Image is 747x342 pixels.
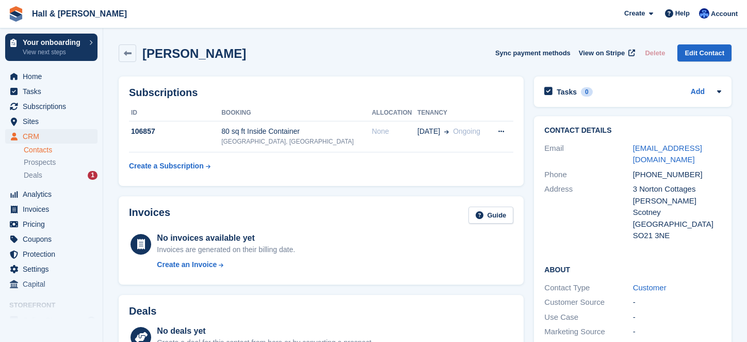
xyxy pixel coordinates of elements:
[85,314,98,327] a: Preview store
[544,143,632,166] div: Email
[221,126,371,137] div: 80 sq ft Inside Container
[544,312,632,323] div: Use Case
[633,169,721,181] div: [PHONE_NUMBER]
[23,114,85,129] span: Sites
[23,217,85,231] span: Pricing
[495,44,571,61] button: Sync payment methods
[468,207,514,224] a: Guide
[5,34,98,61] a: Your onboarding View next steps
[24,170,42,180] span: Deals
[544,169,632,181] div: Phone
[23,48,84,57] p: View next steps
[129,105,221,121] th: ID
[9,300,103,310] span: Storefront
[221,137,371,146] div: [GEOGRAPHIC_DATA], [GEOGRAPHIC_DATA]
[677,44,732,61] a: Edit Contact
[579,48,625,58] span: View on Stripe
[129,207,170,224] h2: Invoices
[23,39,84,46] p: Your onboarding
[8,6,24,22] img: stora-icon-8386f47178a22dfd0bd8f6a31ec36ba5ce8667c1dd55bd0f319d3a0aa187defe.svg
[157,325,373,337] div: No deals yet
[5,69,98,84] a: menu
[88,171,98,180] div: 1
[23,247,85,261] span: Protection
[453,127,480,135] span: Ongoing
[157,259,217,270] div: Create an Invoice
[633,326,721,338] div: -
[23,202,85,216] span: Invoices
[142,46,246,60] h2: [PERSON_NAME]
[5,114,98,129] a: menu
[633,312,721,323] div: -
[544,282,632,294] div: Contact Type
[23,277,85,291] span: Capital
[575,44,637,61] a: View on Stripe
[5,262,98,276] a: menu
[5,84,98,99] a: menu
[372,105,417,121] th: Allocation
[544,127,721,135] h2: Contact Details
[544,183,632,242] div: Address
[641,44,669,61] button: Delete
[23,313,85,328] span: Online Store
[24,145,98,155] a: Contacts
[23,84,85,99] span: Tasks
[24,158,56,167] span: Prospects
[129,87,513,99] h2: Subscriptions
[557,87,577,97] h2: Tasks
[221,105,371,121] th: Booking
[633,195,721,219] div: [PERSON_NAME] Scotney
[23,232,85,246] span: Coupons
[675,8,690,19] span: Help
[5,187,98,201] a: menu
[417,126,440,137] span: [DATE]
[711,9,738,19] span: Account
[157,244,295,255] div: Invoices are generated on their billing date.
[23,99,85,114] span: Subscriptions
[633,183,721,195] div: 3 Norton Cottages
[5,247,98,261] a: menu
[624,8,645,19] span: Create
[28,5,131,22] a: Hall & [PERSON_NAME]
[129,305,156,317] h2: Deals
[544,264,721,274] h2: About
[633,297,721,308] div: -
[633,219,721,230] div: [GEOGRAPHIC_DATA]
[23,129,85,144] span: CRM
[157,259,295,270] a: Create an Invoice
[5,232,98,246] a: menu
[633,144,702,164] a: [EMAIL_ADDRESS][DOMAIN_NAME]
[129,126,221,137] div: 106857
[5,277,98,291] a: menu
[129,161,204,172] div: Create a Subscription
[24,157,98,168] a: Prospects
[129,157,210,176] a: Create a Subscription
[23,69,85,84] span: Home
[5,313,98,328] a: menu
[633,283,667,292] a: Customer
[23,187,85,201] span: Analytics
[5,129,98,144] a: menu
[5,99,98,114] a: menu
[417,105,489,121] th: Tenancy
[157,232,295,244] div: No invoices available yet
[5,202,98,216] a: menu
[544,326,632,338] div: Marketing Source
[633,230,721,242] div: SO21 3NE
[691,86,705,98] a: Add
[544,297,632,308] div: Customer Source
[581,87,593,97] div: 0
[5,217,98,231] a: menu
[699,8,709,19] img: Claire Banham
[24,170,98,181] a: Deals 1
[372,126,417,137] div: None
[23,262,85,276] span: Settings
